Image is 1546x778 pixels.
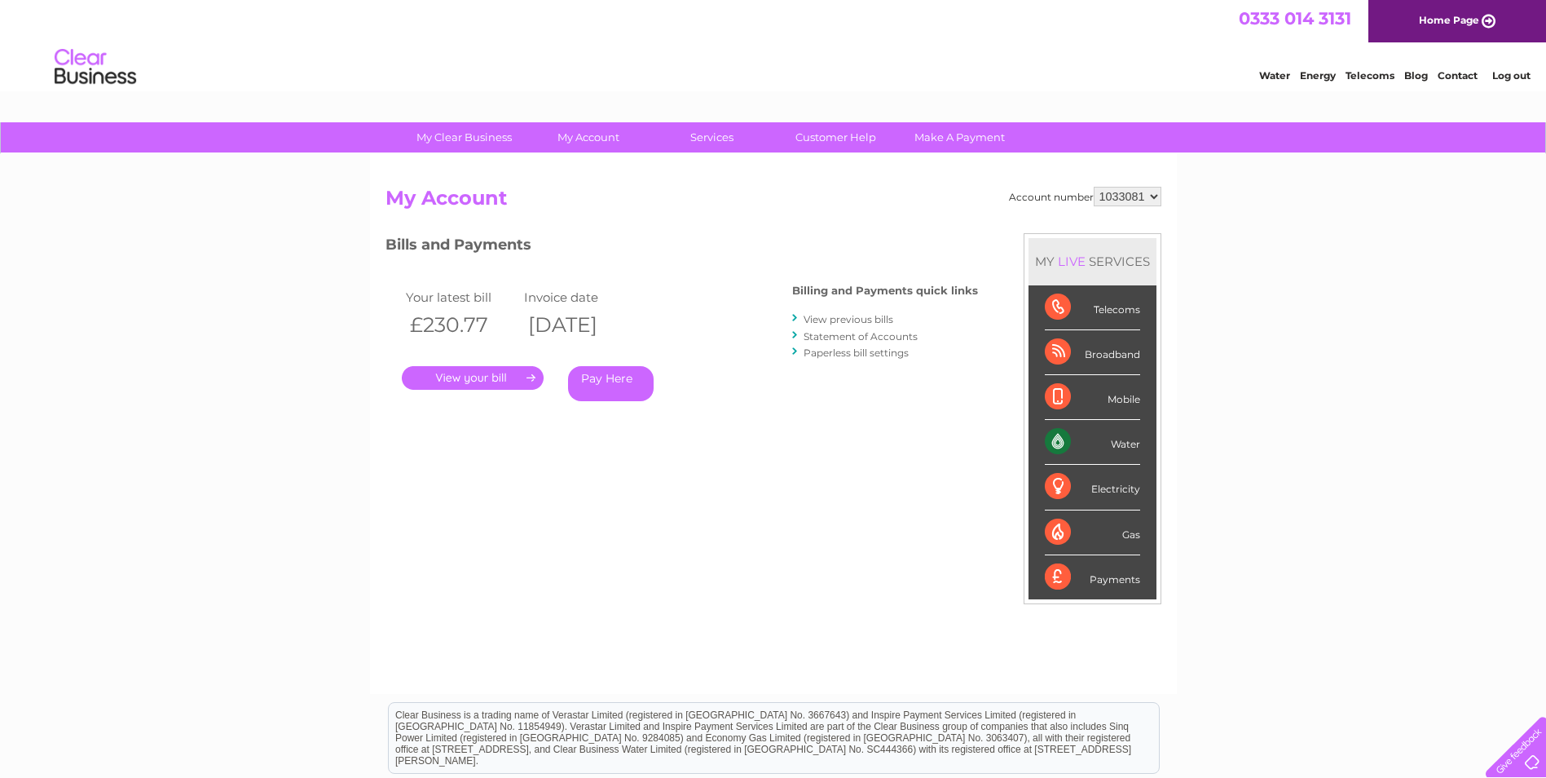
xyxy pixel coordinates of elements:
[1045,330,1140,375] div: Broadband
[385,187,1161,218] h2: My Account
[1300,69,1336,82] a: Energy
[769,122,903,153] a: Customer Help
[1045,465,1140,510] div: Electricity
[1404,69,1428,82] a: Blog
[804,347,909,359] a: Paperless bill settings
[1045,285,1140,330] div: Telecoms
[402,308,520,342] th: £230.77
[1045,420,1140,465] div: Water
[1045,375,1140,420] div: Mobile
[1055,254,1089,269] div: LIVE
[568,366,654,401] a: Pay Here
[1438,69,1478,82] a: Contact
[54,42,137,92] img: logo.png
[892,122,1027,153] a: Make A Payment
[520,308,638,342] th: [DATE]
[1239,8,1351,29] a: 0333 014 3131
[1259,69,1290,82] a: Water
[1009,187,1161,206] div: Account number
[645,122,779,153] a: Services
[520,286,638,308] td: Invoice date
[521,122,655,153] a: My Account
[1028,238,1156,285] div: MY SERVICES
[804,313,893,325] a: View previous bills
[1492,69,1531,82] a: Log out
[402,366,544,390] a: .
[792,285,978,297] h4: Billing and Payments quick links
[397,122,531,153] a: My Clear Business
[389,9,1159,79] div: Clear Business is a trading name of Verastar Limited (registered in [GEOGRAPHIC_DATA] No. 3667643...
[804,330,918,343] a: Statement of Accounts
[1346,69,1394,82] a: Telecoms
[385,233,978,262] h3: Bills and Payments
[402,286,520,308] td: Your latest bill
[1045,555,1140,599] div: Payments
[1045,511,1140,555] div: Gas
